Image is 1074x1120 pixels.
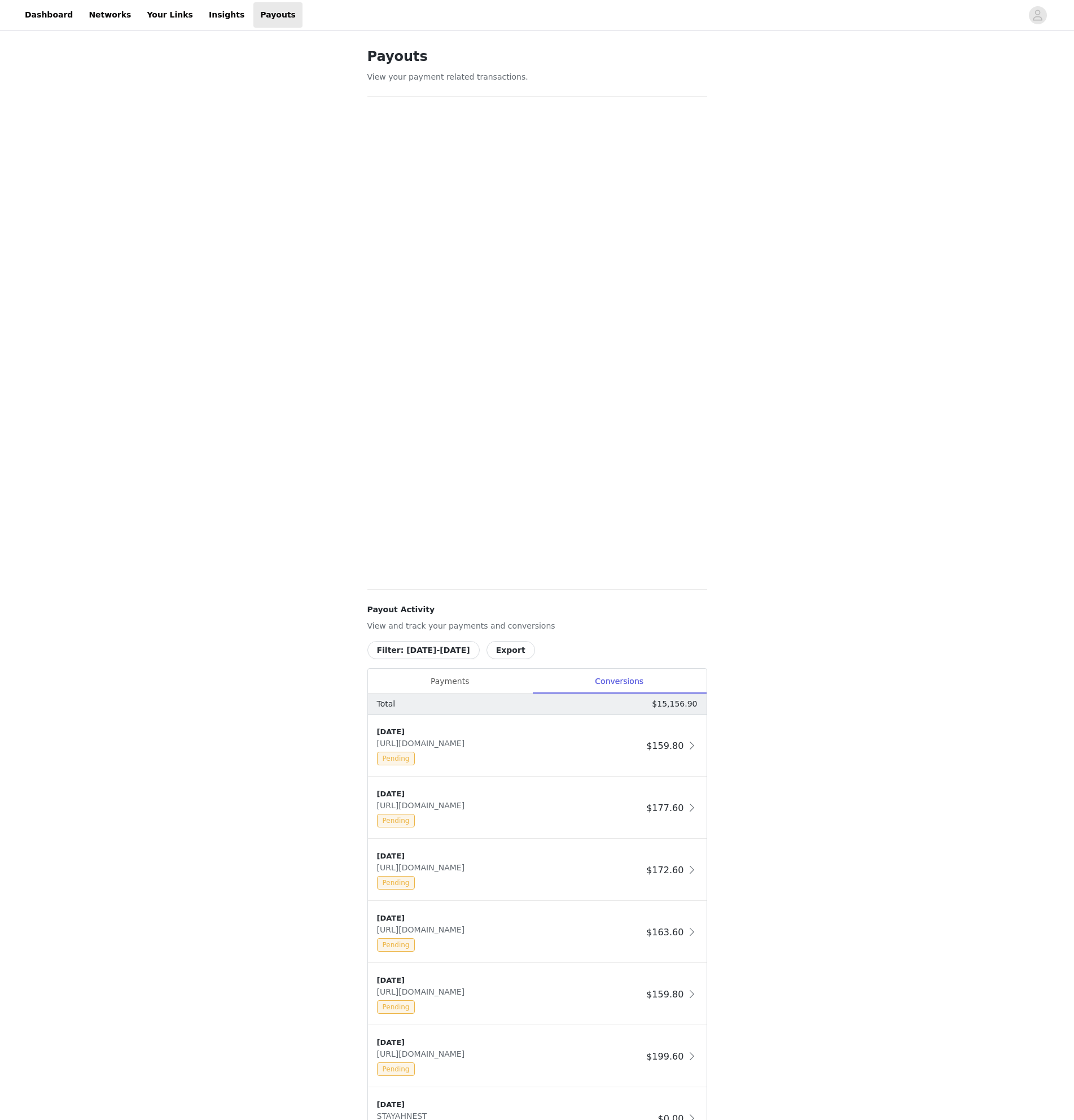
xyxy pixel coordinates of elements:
[367,620,707,632] p: View and track your payments and conversions
[367,641,480,659] button: Filter: [DATE]-[DATE]
[486,641,535,659] button: Export
[646,927,683,938] span: $163.60
[253,2,303,28] a: Payouts
[652,698,697,710] p: $15,156.90
[368,715,707,777] div: clickable-list-item
[377,698,396,710] p: Total
[377,726,642,738] div: [DATE]
[532,669,707,694] div: Conversions
[368,1026,707,1088] div: clickable-list-item
[377,1049,470,1058] span: [URL][DOMAIN_NAME]
[646,740,683,751] span: $159.80
[368,901,707,964] div: clickable-list-item
[377,752,415,765] span: Pending
[368,839,707,901] div: clickable-list-item
[377,739,470,748] span: [URL][DOMAIN_NAME]
[646,865,683,875] span: $172.60
[377,814,415,827] span: Pending
[377,863,470,872] span: [URL][DOMAIN_NAME]
[377,801,470,810] span: [URL][DOMAIN_NAME]
[377,913,642,924] div: [DATE]
[377,1037,642,1048] div: [DATE]
[367,46,707,67] h1: Payouts
[646,1051,683,1062] span: $199.60
[377,851,642,862] div: [DATE]
[377,987,470,996] span: [URL][DOMAIN_NAME]
[368,669,532,694] div: Payments
[377,876,415,890] span: Pending
[140,2,200,28] a: Your Links
[646,989,683,1000] span: $159.80
[377,1000,415,1014] span: Pending
[377,1062,415,1076] span: Pending
[368,777,707,839] div: clickable-list-item
[377,788,642,800] div: [DATE]
[368,964,707,1026] div: clickable-list-item
[377,938,415,952] span: Pending
[82,2,138,28] a: Networks
[367,71,707,83] p: View your payment related transactions.
[367,604,707,616] h4: Payout Activity
[1032,6,1043,24] div: avatar
[377,1099,654,1110] div: [DATE]
[377,975,642,986] div: [DATE]
[202,2,251,28] a: Insights
[646,803,683,813] span: $177.60
[18,2,80,28] a: Dashboard
[377,925,470,934] span: [URL][DOMAIN_NAME]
